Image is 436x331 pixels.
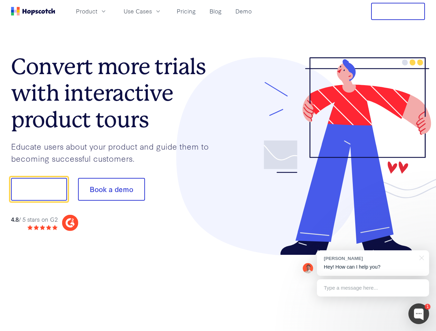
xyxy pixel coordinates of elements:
button: Show me! [11,178,67,201]
span: Use Cases [124,7,152,16]
img: Mark Spera [303,263,313,273]
div: 1 [425,304,430,310]
button: Product [72,6,111,17]
h1: Convert more trials with interactive product tours [11,53,218,133]
p: Educate users about your product and guide them to becoming successful customers. [11,140,218,164]
p: Hey! How can I help you? [324,263,422,271]
div: / 5 stars on G2 [11,215,58,224]
span: Product [76,7,97,16]
button: Free Trial [371,3,425,20]
strong: 4.8 [11,215,19,223]
div: [PERSON_NAME] [324,255,415,262]
a: Home [11,7,55,16]
a: Demo [233,6,254,17]
button: Use Cases [119,6,166,17]
a: Blog [207,6,224,17]
div: Type a message here... [317,279,429,297]
a: Pricing [174,6,198,17]
button: Book a demo [78,178,145,201]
